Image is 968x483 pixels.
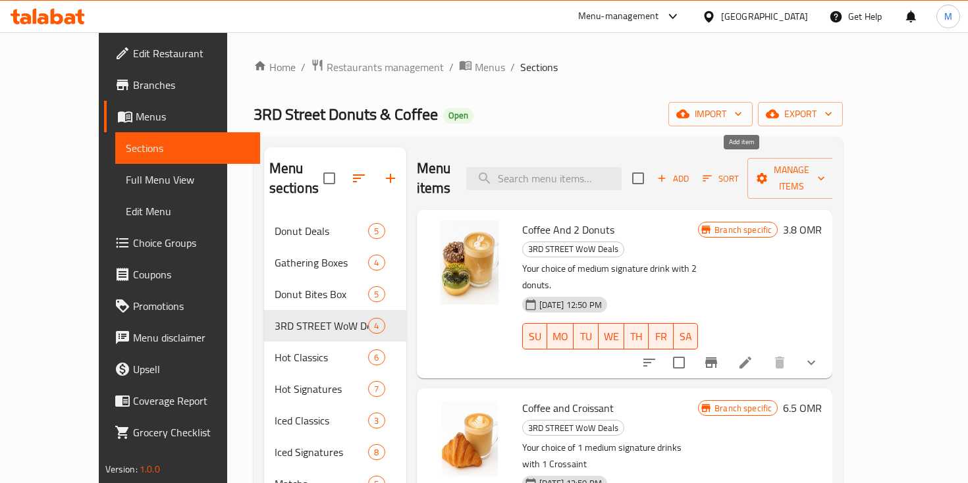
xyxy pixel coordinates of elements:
span: Sort [703,171,739,186]
span: SU [528,327,542,346]
h6: 6.5 OMR [783,399,822,417]
span: 1.0.0 [140,461,160,478]
span: FR [654,327,668,346]
span: Sections [126,140,250,156]
button: SU [522,323,547,349]
a: Edit menu item [738,355,753,370]
div: items [368,318,385,334]
button: delete [764,347,795,378]
a: Home [254,59,296,75]
span: [DATE] 12:50 PM [534,299,607,311]
span: 5 [369,225,384,238]
a: Sections [115,132,260,164]
div: items [368,413,385,428]
span: import [679,106,742,122]
button: export [758,102,843,126]
h2: Menu items [417,159,451,198]
div: Iced Classics3 [264,405,406,436]
button: TU [574,323,599,349]
h6: 3.8 OMR [783,220,822,239]
li: / [301,59,306,75]
a: Menus [459,59,505,76]
div: Gathering Boxes4 [264,247,406,278]
h2: Menu sections [269,159,323,198]
span: Select all sections [315,165,343,192]
li: / [449,59,454,75]
span: Select to update [665,349,693,376]
span: 6 [369,351,384,364]
span: MO [552,327,568,346]
span: Hot Classics [275,349,369,365]
span: 4 [369,320,384,332]
a: Restaurants management [311,59,444,76]
span: Edit Menu [126,203,250,219]
span: Hot Signatures [275,381,369,397]
a: Edit Menu [115,195,260,227]
span: TU [579,327,593,346]
button: Sort [699,168,742,189]
div: items [368,349,385,365]
button: WE [599,323,624,349]
span: Iced Classics [275,413,369,428]
span: Gathering Boxes [275,255,369,270]
span: Version: [105,461,138,478]
a: Upsell [104,353,260,385]
div: Open [443,108,473,124]
span: Menu disclaimer [133,330,250,345]
span: Coffee And 2 Donuts [522,220,614,240]
span: Select section [624,165,652,192]
span: Restaurants management [327,59,444,75]
button: show more [795,347,827,378]
a: Choice Groups [104,227,260,259]
div: Iced Signatures8 [264,436,406,468]
span: 7 [369,383,384,395]
div: Hot Classics6 [264,342,406,373]
span: Upsell [133,361,250,377]
div: items [368,381,385,397]
a: Grocery Checklist [104,417,260,448]
span: Branch specific [709,402,777,415]
div: 3RD STREET WoW Deals4 [264,310,406,342]
span: Coverage Report [133,393,250,409]
nav: breadcrumb [254,59,844,76]
button: SA [674,323,699,349]
img: Coffee and Croissant [427,399,512,483]
button: MO [547,323,574,349]
span: Coffee and Croissant [522,398,614,418]
span: Branch specific [709,224,777,236]
img: Coffee And 2 Donuts [427,220,512,305]
span: Open [443,110,473,121]
button: Branch-specific-item [695,347,727,378]
a: Full Menu View [115,164,260,195]
span: export [768,106,832,122]
svg: Show Choices [803,355,819,370]
span: M [944,9,952,24]
a: Promotions [104,290,260,322]
span: Coupons [133,267,250,282]
div: 3RD STREET WoW Deals [522,241,624,257]
span: Donut Deals [275,223,369,239]
span: Grocery Checklist [133,424,250,440]
a: Menus [104,101,260,132]
span: 3RD Street Donuts & Coffee [254,99,438,129]
div: items [368,286,385,302]
div: items [368,444,385,460]
a: Coupons [104,259,260,290]
button: TH [624,323,649,349]
span: Promotions [133,298,250,314]
span: 3RD STREET WoW Deals [523,420,624,436]
span: Manage items [758,162,825,195]
span: Iced Signatures [275,444,369,460]
span: Donut Bites Box [275,286,369,302]
span: TH [630,327,644,346]
span: SA [679,327,693,346]
div: items [368,255,385,270]
input: search [466,167,622,190]
span: Choice Groups [133,235,250,251]
span: Edit Restaurant [133,45,250,61]
div: 3RD STREET WoW Deals [522,420,624,436]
